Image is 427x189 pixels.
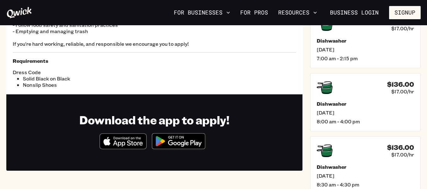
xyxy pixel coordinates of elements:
[317,118,414,125] span: 8:00 am - 4:00 pm
[310,73,421,131] a: $136.00$17.00/hrDishwasher[DATE]8:00 am - 4:00 pm
[23,82,155,88] li: Nonslip Shoes
[387,80,414,88] h4: $136.00
[13,69,155,75] span: Dress Code
[317,164,414,170] h5: Dishwasher
[171,7,233,18] button: For Businesses
[325,6,384,19] a: Business Login
[387,144,414,151] h4: $136.00
[276,7,320,18] button: Resources
[391,25,414,32] span: $17.00/hr
[23,75,155,82] li: Solid Black on Black
[317,173,414,179] span: [DATE]
[310,10,421,68] a: $123.25$17.00/hrDishwasher[DATE]7:00 am - 2:15 pm
[238,7,271,18] a: For Pros
[391,88,414,95] span: $17.00/hr
[317,181,414,188] span: 8:30 am - 4:30 pm
[391,151,414,158] span: $17.00/hr
[389,6,421,19] button: Signup
[148,129,209,153] img: Get it on Google Play
[317,46,414,53] span: [DATE]
[317,109,414,116] span: [DATE]
[13,58,296,64] h5: Requirements
[317,55,414,62] span: 7:00 am - 2:15 pm
[317,38,414,44] h5: Dishwasher
[79,113,229,127] h1: Download the app to apply!
[317,101,414,107] h5: Dishwasher
[100,144,147,151] a: Download on the App Store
